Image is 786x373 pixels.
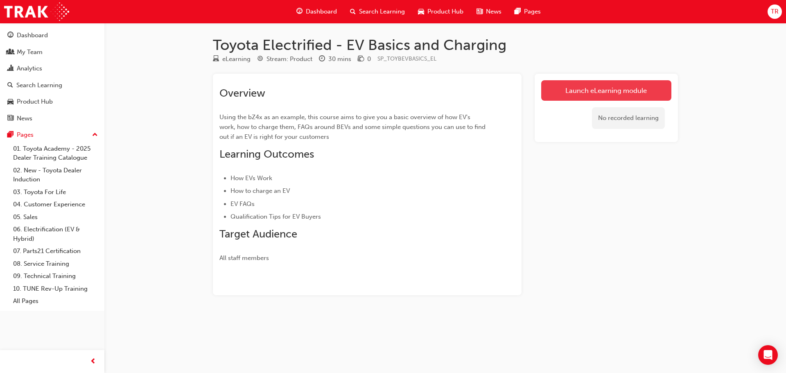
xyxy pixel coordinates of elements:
[10,186,101,199] a: 03. Toyota For Life
[10,245,101,258] a: 07. Parts21 Certification
[17,64,42,73] div: Analytics
[3,28,101,43] a: Dashboard
[16,81,62,90] div: Search Learning
[377,55,436,62] span: Learning resource code
[3,61,101,76] a: Analytics
[411,3,470,20] a: car-iconProduct Hub
[7,49,14,56] span: people-icon
[10,223,101,245] a: 06. Electrification (EV & Hybrid)
[7,32,14,39] span: guage-icon
[219,113,487,140] span: Using the bZ4x as an example, this course aims to give you a basic overview of how EV's work, how...
[524,7,541,16] span: Pages
[358,56,364,63] span: money-icon
[306,7,337,16] span: Dashboard
[213,36,678,54] h1: Toyota Electrified - EV Basics and Charging
[17,130,34,140] div: Pages
[213,56,219,63] span: learningResourceType_ELEARNING-icon
[7,98,14,106] span: car-icon
[230,200,255,208] span: EV FAQs
[219,254,269,262] span: All staff members
[90,357,96,367] span: prev-icon
[213,54,251,64] div: Type
[319,54,351,64] div: Duration
[17,97,53,106] div: Product Hub
[541,80,671,101] a: Launch eLearning module
[319,56,325,63] span: clock-icon
[10,283,101,295] a: 10. TUNE Rev-Up Training
[508,3,547,20] a: pages-iconPages
[257,56,263,63] span: target-icon
[3,111,101,126] a: News
[7,131,14,139] span: pages-icon
[219,228,297,240] span: Target Audience
[10,211,101,224] a: 05. Sales
[592,107,665,129] div: No recorded learning
[343,3,411,20] a: search-iconSearch Learning
[3,45,101,60] a: My Team
[7,82,13,89] span: search-icon
[768,5,782,19] button: TR
[427,7,463,16] span: Product Hub
[7,65,14,72] span: chart-icon
[418,7,424,17] span: car-icon
[267,54,312,64] div: Stream: Product
[219,87,265,99] span: Overview
[17,114,32,123] div: News
[17,47,43,57] div: My Team
[350,7,356,17] span: search-icon
[328,54,351,64] div: 30 mins
[477,7,483,17] span: news-icon
[219,148,314,161] span: Learning Outcomes
[4,2,69,21] img: Trak
[515,7,521,17] span: pages-icon
[3,78,101,93] a: Search Learning
[7,115,14,122] span: news-icon
[10,295,101,307] a: All Pages
[230,187,290,194] span: How to charge an EV
[771,7,779,16] span: TR
[257,54,312,64] div: Stream
[3,127,101,142] button: Pages
[92,130,98,140] span: up-icon
[358,54,371,64] div: Price
[367,54,371,64] div: 0
[10,164,101,186] a: 02. New - Toyota Dealer Induction
[296,7,303,17] span: guage-icon
[230,213,321,220] span: Qualification Tips for EV Buyers
[10,198,101,211] a: 04. Customer Experience
[230,174,272,182] span: How EVs Work
[758,345,778,365] div: Open Intercom Messenger
[3,94,101,109] a: Product Hub
[222,54,251,64] div: eLearning
[359,7,405,16] span: Search Learning
[470,3,508,20] a: news-iconNews
[3,26,101,127] button: DashboardMy TeamAnalyticsSearch LearningProduct HubNews
[17,31,48,40] div: Dashboard
[486,7,501,16] span: News
[10,258,101,270] a: 08. Service Training
[10,142,101,164] a: 01. Toyota Academy - 2025 Dealer Training Catalogue
[290,3,343,20] a: guage-iconDashboard
[10,270,101,283] a: 09. Technical Training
